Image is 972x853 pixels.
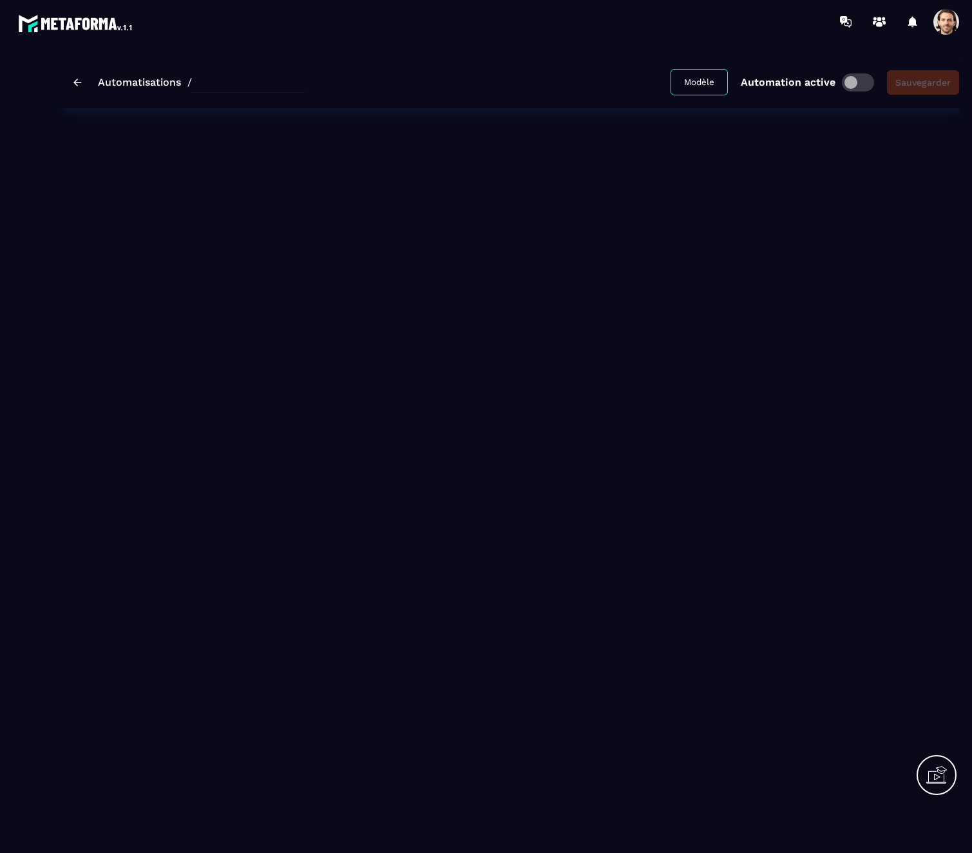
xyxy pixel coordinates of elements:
[98,76,181,88] a: Automatisations
[187,76,192,88] span: /
[741,76,835,88] p: Automation active
[18,12,134,35] img: logo
[671,69,728,95] button: Modèle
[73,79,82,86] img: arrow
